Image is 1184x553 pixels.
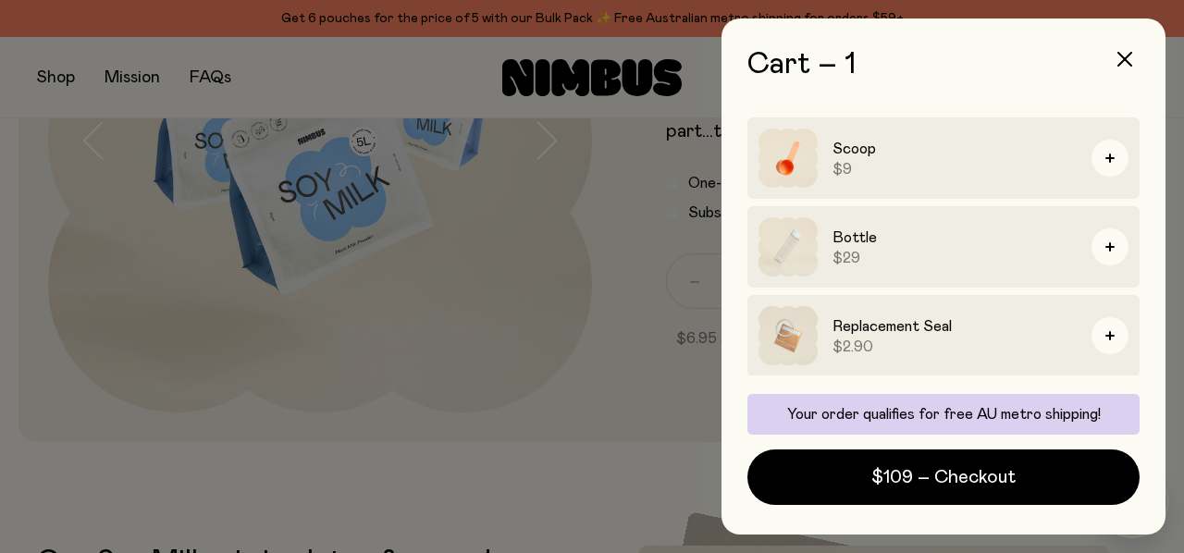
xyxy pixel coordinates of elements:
[747,449,1140,505] button: $109 – Checkout
[871,464,1016,490] span: $109 – Checkout
[832,227,1077,249] h3: Bottle
[747,48,1140,81] h2: Cart – 1
[832,138,1077,160] h3: Scoop
[832,249,1077,267] span: $29
[758,405,1128,424] p: Your order qualifies for free AU metro shipping!
[832,338,1077,356] span: $2.90
[832,315,1077,338] h3: Replacement Seal
[832,160,1077,178] span: $9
